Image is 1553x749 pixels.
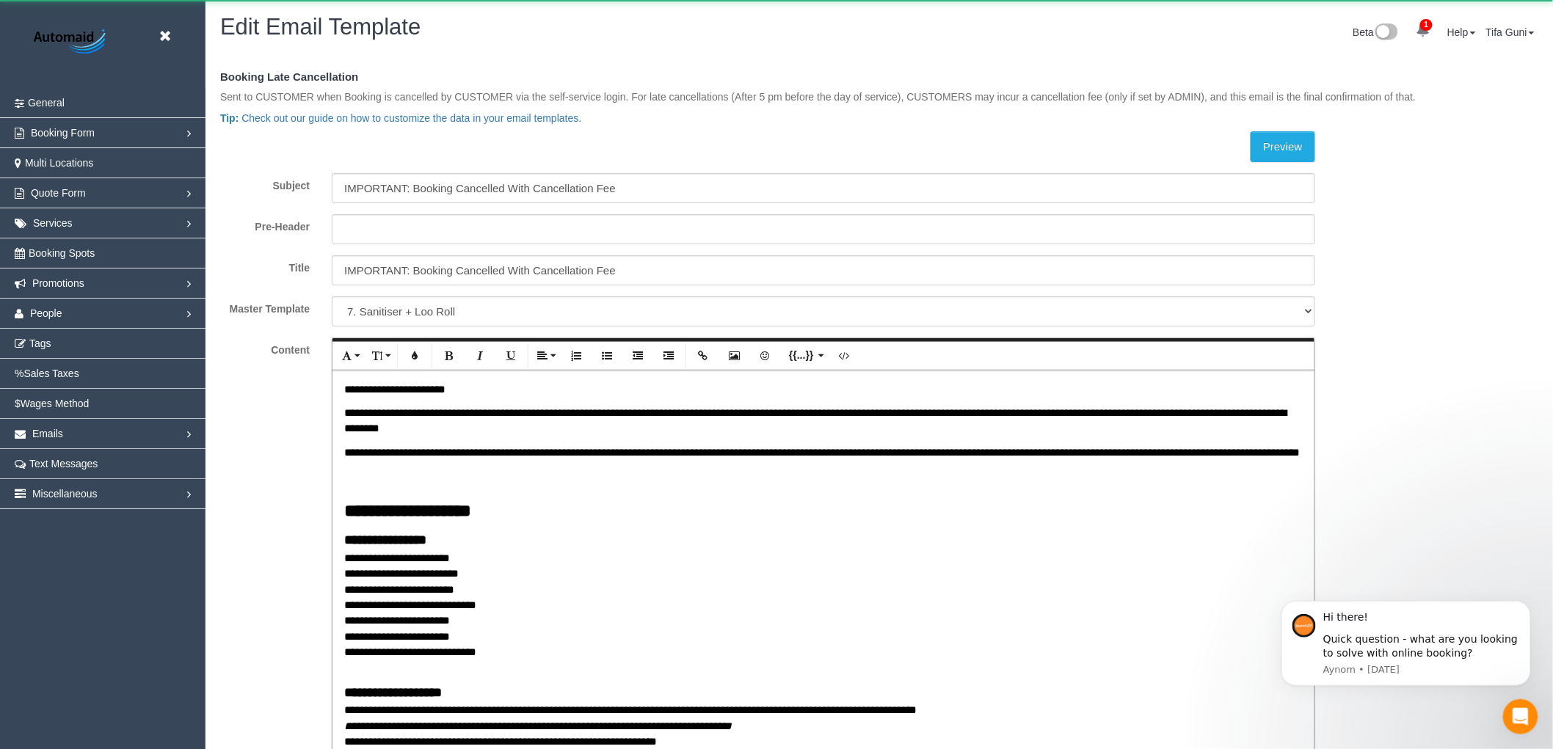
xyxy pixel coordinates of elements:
[31,187,86,199] span: Quote Form
[751,342,779,370] button: Emoticons
[788,349,815,362] span: {{...}}
[220,71,1538,84] h4: Booking Late Cancellation
[209,296,321,316] label: Master Template
[25,157,93,169] span: Multi Locations
[1447,26,1476,38] a: Help
[435,342,463,370] button: Bold (Ctrl+B)
[1259,579,1553,709] iframe: Intercom notifications message
[220,89,1538,104] p: Sent to CUSTOMER when Booking is cancelled by CUSTOMER via the self-service login. For late cance...
[1251,131,1314,162] button: Preview
[830,342,858,370] button: Code View
[209,337,321,357] label: Content
[209,214,321,234] label: Pre-Header
[466,342,494,370] button: Italic (Ctrl+I)
[29,458,98,470] span: Text Messages
[26,26,117,59] img: Automaid Logo
[531,342,559,370] button: Align
[1374,23,1398,43] img: New interface
[624,342,652,370] button: Decrease Indent (Ctrl+[)
[220,112,239,124] strong: Tip:
[220,14,421,40] span: Edit Email Template
[1353,26,1398,38] a: Beta
[335,342,363,370] button: Font Family
[401,342,429,370] button: Colors
[720,342,748,370] button: Insert Image (Ctrl+P)
[21,398,90,409] span: Wages Method
[29,337,51,349] span: Tags
[655,342,683,370] button: Increase Indent (Ctrl+])
[1420,19,1433,31] span: 1
[562,342,590,370] button: Ordered List
[241,112,581,124] a: Check out our guide on how to customize the data in your email templates.
[30,307,62,319] span: People
[497,342,525,370] button: Underline (Ctrl+U)
[29,247,95,259] span: Booking Spots
[32,277,84,289] span: Promotions
[782,342,826,370] button: {{...}}
[209,255,321,275] label: Title
[1503,699,1538,734] iframe: Intercom live chat
[23,368,79,379] span: Sales Taxes
[209,173,321,193] label: Subject
[1486,26,1535,38] a: Tifa Guni
[366,342,394,370] button: Font Size
[32,428,63,439] span: Emails
[28,97,65,109] span: General
[1408,15,1437,47] a: 1
[689,342,717,370] button: Insert Link (Ctrl+K)
[593,342,621,370] button: Unordered List
[32,488,98,500] span: Miscellaneous
[33,217,73,229] span: Services
[31,127,95,139] span: Booking Form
